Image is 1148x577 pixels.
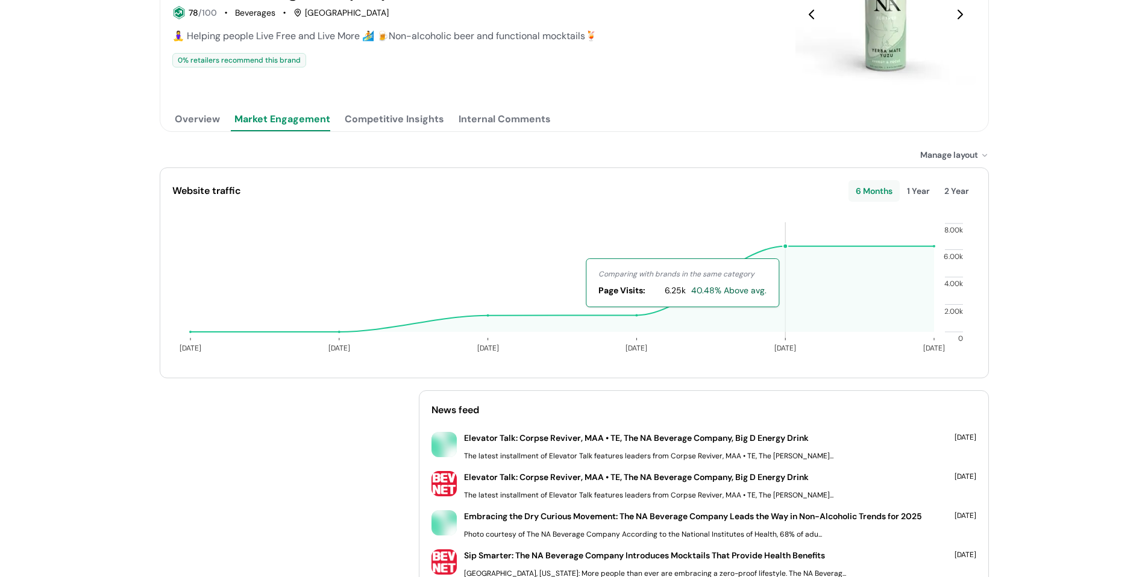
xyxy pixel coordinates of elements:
div: Website traffic [172,184,848,198]
div: 0 % retailers recommend this brand [172,53,306,67]
div: Manage layout [920,149,989,161]
tspan: [DATE] [180,343,201,353]
span: 78 [189,7,198,18]
div: 2 Year [937,180,976,202]
tspan: [DATE] [328,343,350,353]
div: Beverages [235,7,275,19]
span: /100 [198,7,217,18]
tspan: [DATE] [774,343,796,353]
button: Market Engagement [232,107,333,131]
span: 🧘‍♀️ Helping people Live Free and Live More 🏄 🍺Non-alcoholic beer and functional mocktails🍹 [172,30,597,42]
text: 8.00k [944,225,963,235]
tspan: [DATE] [626,343,647,353]
button: Next Slide [950,4,970,25]
div: 1 Year [900,180,937,202]
tspan: [DATE] [477,343,498,353]
text: 6.00k [944,252,963,261]
div: 6 Months [848,180,900,202]
div: Internal Comments [459,112,551,126]
div: News feed [431,403,976,417]
div: [GEOGRAPHIC_DATA] [293,7,389,19]
button: Overview [172,107,222,131]
text: 0 [958,334,963,343]
button: Competitive Insights [342,107,447,131]
text: 2.00k [944,307,963,316]
button: Previous Slide [801,4,822,25]
text: 4.00k [944,279,963,288]
tspan: [DATE] [923,343,945,353]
